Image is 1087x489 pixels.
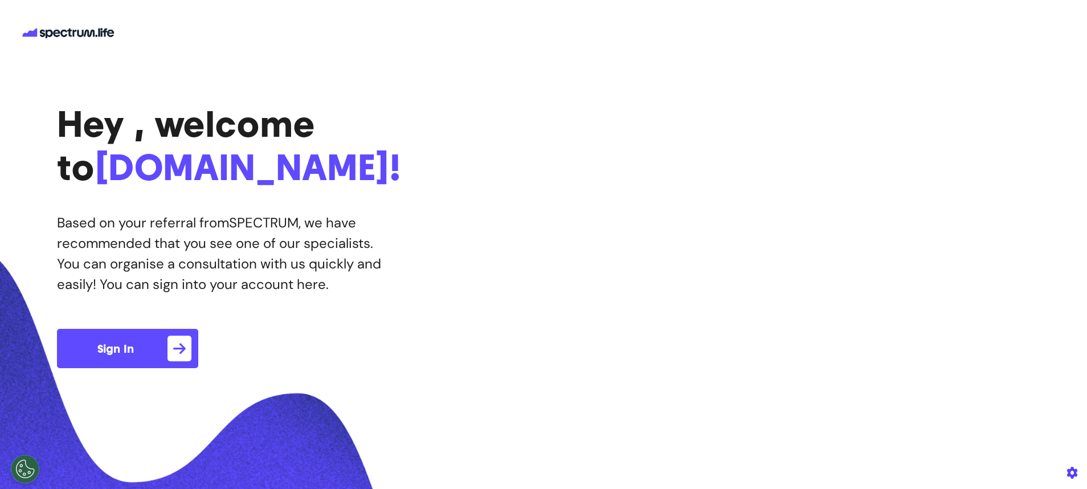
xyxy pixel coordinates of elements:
[57,329,198,368] button: Sign In
[97,343,134,354] span: Sign In
[21,23,116,43] img: company logo
[11,455,39,483] button: Open Preferences
[229,214,299,231] span: spectrum
[57,213,410,254] p: Based on your referral from , we have recommended that you see one of our specialists.
[57,103,444,190] h1: Hey , welcome to
[57,254,410,295] p: You can organise a consultation with us quickly and easily! You can sign into your account here.
[95,145,401,189] span: [DOMAIN_NAME]!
